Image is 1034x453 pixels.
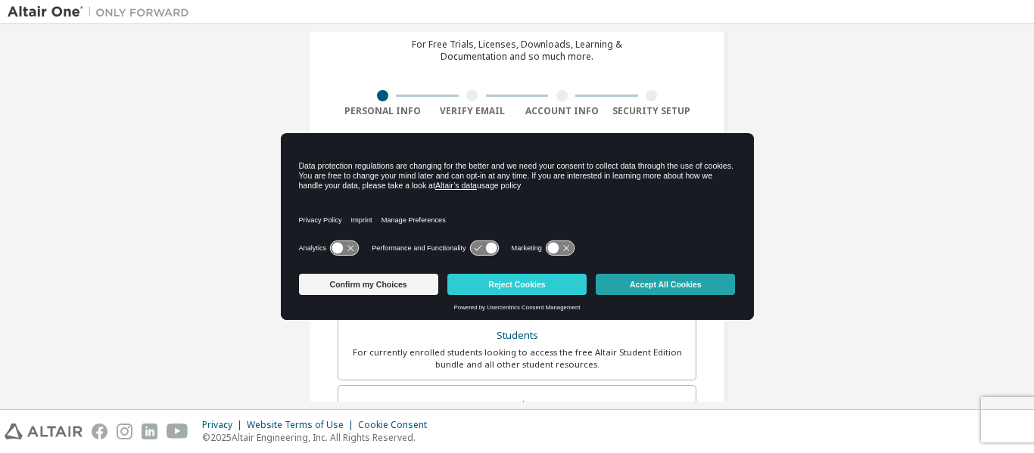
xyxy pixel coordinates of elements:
p: © 2025 Altair Engineering, Inc. All Rights Reserved. [202,431,436,444]
img: altair_logo.svg [5,424,83,439]
img: linkedin.svg [142,424,157,439]
img: instagram.svg [117,424,132,439]
img: Altair One [8,5,197,20]
div: For currently enrolled students looking to access the free Altair Student Edition bundle and all ... [347,346,687,371]
img: youtube.svg [167,424,188,439]
div: Website Terms of Use [247,419,358,431]
div: Students [347,325,687,346]
div: For Free Trials, Licenses, Downloads, Learning & Documentation and so much more. [412,39,622,63]
div: Security Setup [607,105,697,117]
div: Faculty [347,395,687,416]
div: Cookie Consent [358,419,436,431]
div: Account Info [517,105,607,117]
div: Verify Email [428,105,518,117]
div: Privacy [202,419,247,431]
div: Personal Info [338,105,428,117]
img: facebook.svg [92,424,107,439]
